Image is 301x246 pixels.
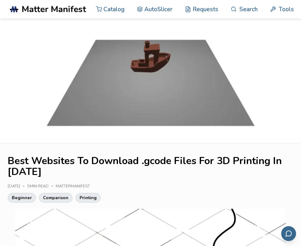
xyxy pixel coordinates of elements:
span: Matter Manifest [22,4,86,14]
div: [DATE] [8,184,27,189]
button: Send feedback via email [281,226,296,241]
div: MatterManifest [56,184,95,189]
a: Printing [76,193,101,203]
h1: Best Websites To Download .gcode Files For 3D Printing In [DATE] [8,155,293,177]
div: 5 min read [27,184,56,189]
a: Beginner [8,193,36,203]
a: Comparison [39,193,72,203]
